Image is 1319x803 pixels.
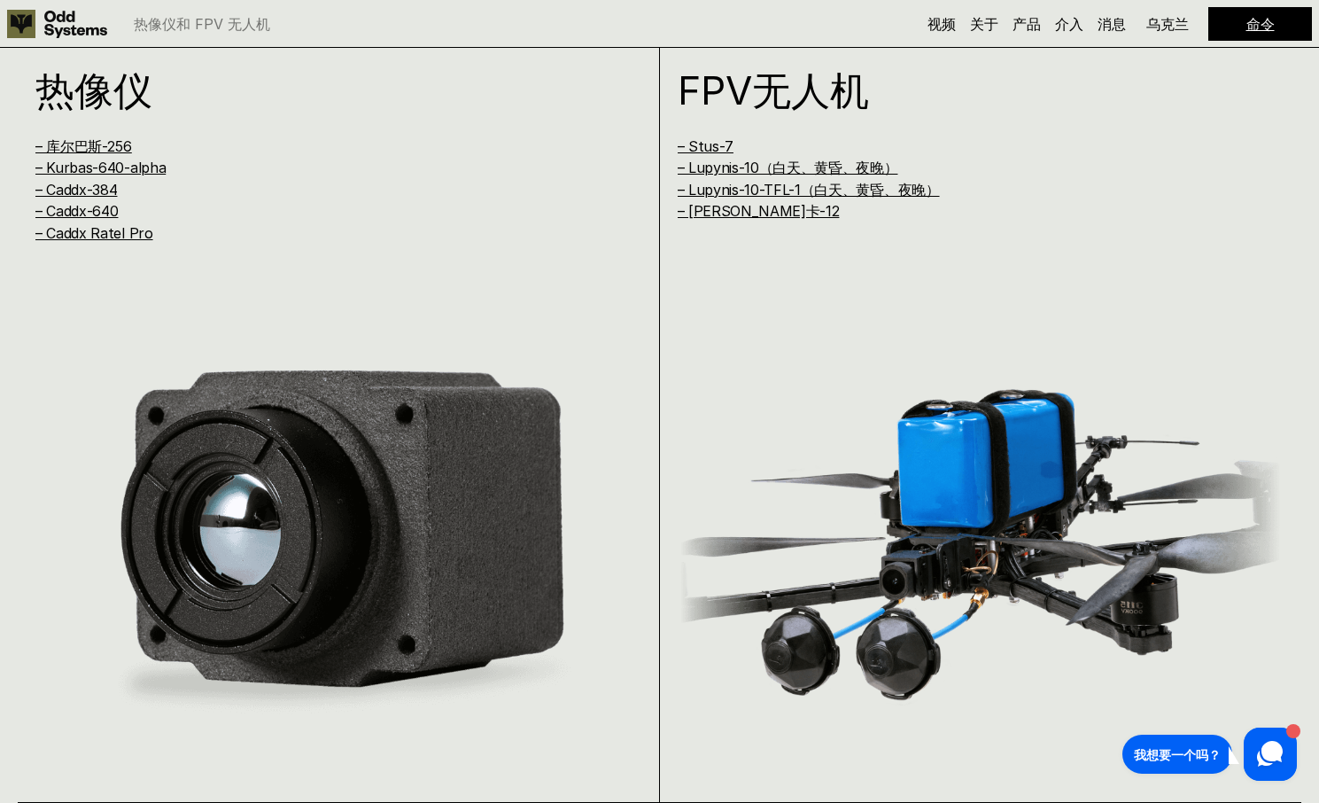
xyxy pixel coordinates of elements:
a: 关于 [970,15,998,33]
a: – Stus-7 [678,137,733,155]
a: 消息 [1098,15,1126,33]
font: FPV无人机 [678,66,869,114]
iframe: HelpCrunch [1118,723,1301,785]
a: 命令 [1246,15,1275,33]
a: – Lupynis-10（白天、黄昏、夜晚） [678,159,898,176]
a: 视频 [927,15,956,33]
a: – Lupynis-10-TFL-1（白天、黄昏、夜晚） [678,181,940,199]
a: – Caddx Ratel Pro [35,224,153,242]
a: – Caddx-384 [35,181,117,199]
a: – 库尔巴斯-256 [35,137,132,155]
font: 热像仪 [35,66,152,114]
a: – Kurbas-640-alpha [35,159,166,176]
font: 乌克兰 [1146,15,1189,33]
a: – [PERSON_NAME]卡-12 [678,202,840,220]
font: 热像仪和 FPV 无人机 [134,15,270,33]
a: 介入 [1055,15,1083,33]
a: 产品 [1013,15,1041,33]
a: – Caddx-640 [35,202,118,220]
